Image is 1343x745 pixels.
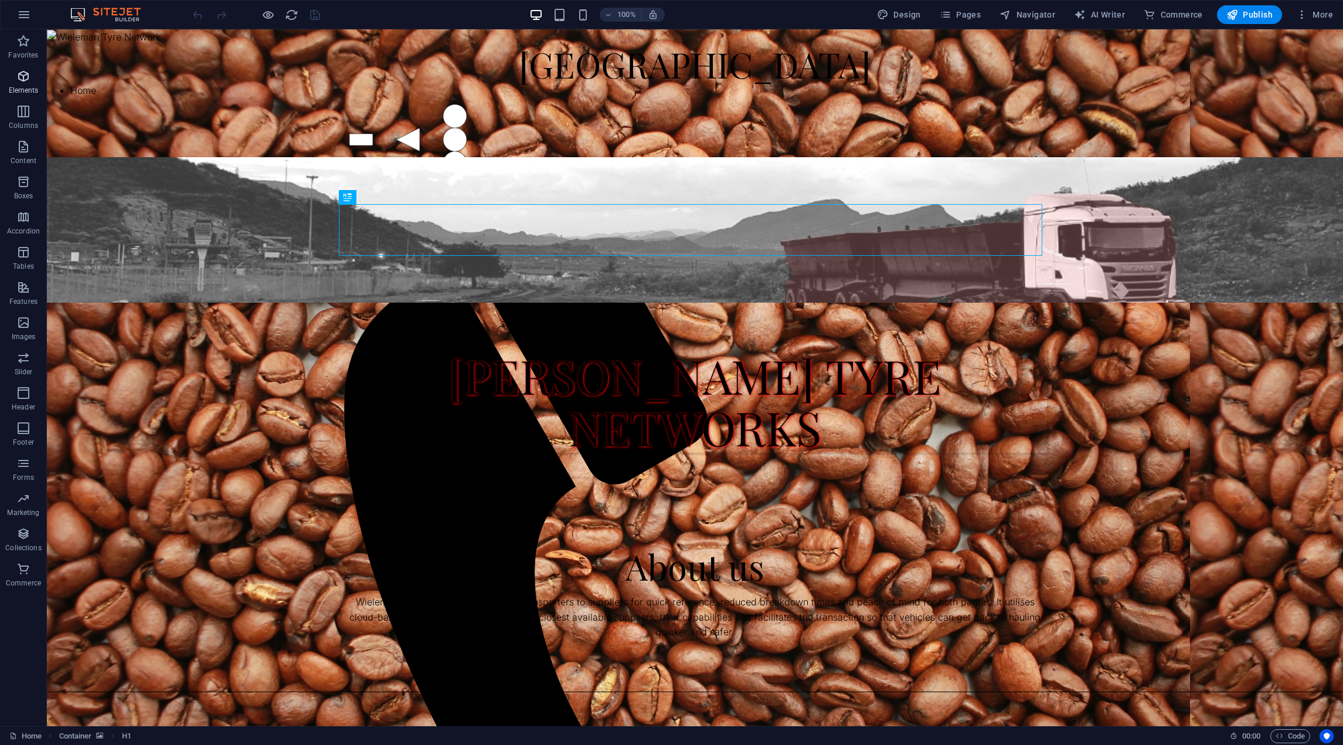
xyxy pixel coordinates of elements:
p: Tables [13,262,34,271]
button: Publish [1217,5,1282,24]
div: Design (Ctrl+Alt+Y) [872,5,926,24]
span: Code [1276,729,1305,743]
span: Click to select. Double-click to edit [59,729,92,743]
span: Publish [1226,9,1273,21]
i: This element contains a background [96,733,103,739]
span: More [1296,9,1333,21]
button: Design [872,5,926,24]
h6: Session time [1230,729,1261,743]
p: Images [12,332,36,341]
p: Columns [9,121,38,130]
img: Editor Logo [67,8,155,22]
p: Favorites [8,50,38,60]
button: Navigator [995,5,1060,24]
nav: breadcrumb [59,729,131,743]
p: Content [11,156,36,165]
p: Header [12,402,35,412]
a: Home [23,55,49,67]
p: Footer [13,438,34,447]
button: AI Writer [1069,5,1130,24]
button: reload [284,8,298,22]
span: : [1250,732,1252,740]
button: Pages [935,5,985,24]
button: Usercentrics [1320,729,1334,743]
p: Accordion [7,226,40,236]
h6: 100% [617,8,636,22]
span: Pages [940,9,981,21]
span: Click to select. Double-click to edit [122,729,131,743]
button: Commerce [1139,5,1208,24]
p: Features [9,297,38,306]
span: 00 00 [1242,729,1260,743]
span: Design [877,9,921,21]
span: Commerce [1144,9,1203,21]
a: Click to cancel selection. Double-click to open Pages [9,729,42,743]
p: Boxes [14,191,33,201]
span: Navigator [999,9,1055,21]
span: AI Writer [1074,9,1125,21]
button: 100% [600,8,641,22]
button: More [1291,5,1338,24]
p: Forms [13,473,34,482]
i: On resize automatically adjust zoom level to fit chosen device. [648,9,658,20]
p: Slider [15,367,33,377]
button: Code [1270,729,1310,743]
p: Collections [5,543,41,553]
button: Click here to leave preview mode and continue editing [261,8,275,22]
p: Marketing [7,508,39,517]
i: Reload page [285,8,298,22]
p: Elements [9,86,39,95]
p: Commerce [6,578,41,588]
